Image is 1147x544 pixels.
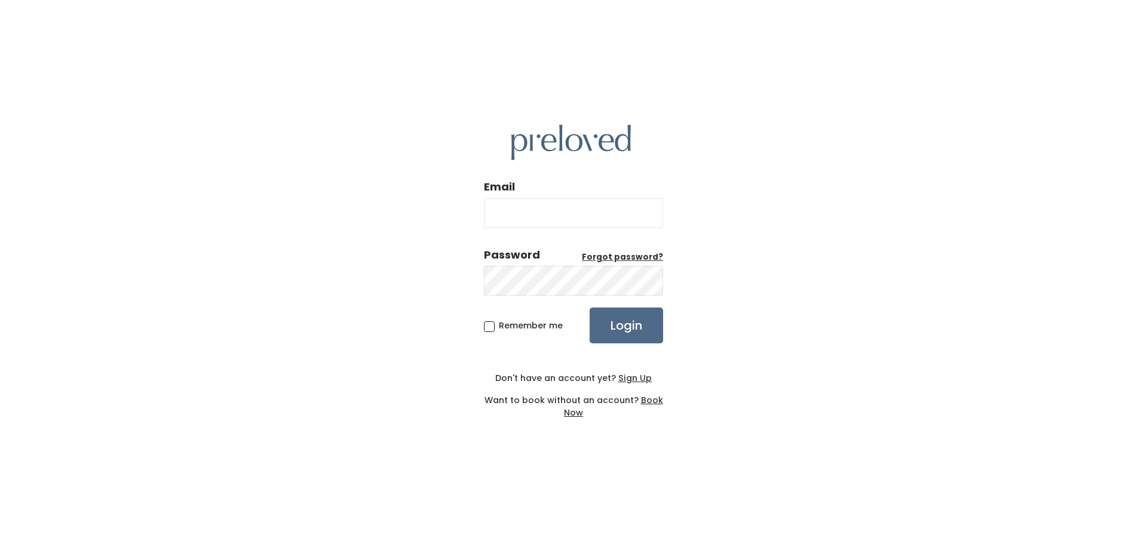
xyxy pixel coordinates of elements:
[484,179,515,195] label: Email
[564,394,663,419] a: Book Now
[616,372,652,384] a: Sign Up
[484,247,540,263] div: Password
[511,125,631,160] img: preloved logo
[484,385,663,419] div: Want to book without an account?
[484,372,663,385] div: Don't have an account yet?
[499,319,563,331] span: Remember me
[582,251,663,263] a: Forgot password?
[590,308,663,343] input: Login
[618,372,652,384] u: Sign Up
